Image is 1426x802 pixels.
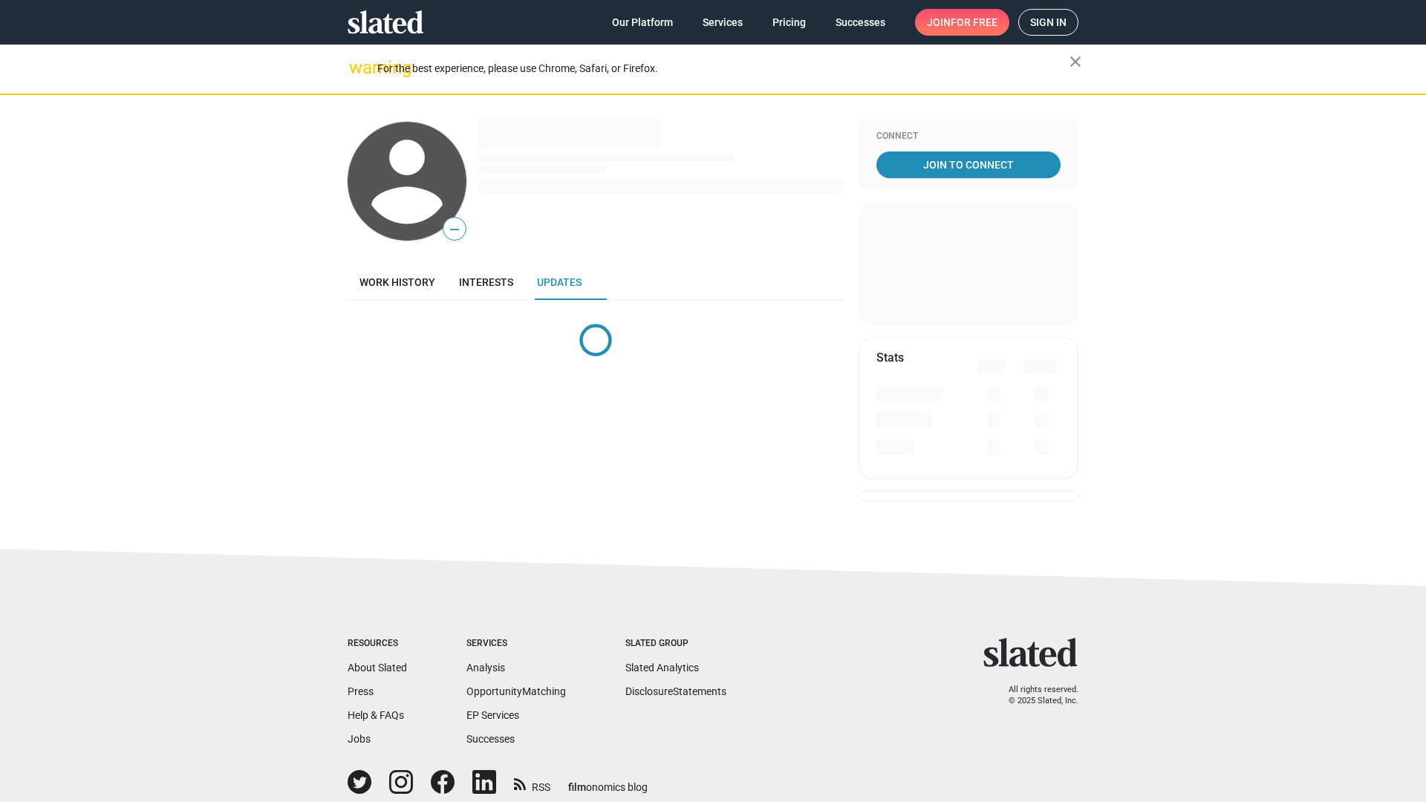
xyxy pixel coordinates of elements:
span: Join [927,9,997,36]
span: Join To Connect [879,151,1058,178]
a: filmonomics blog [568,769,648,795]
div: Resources [348,638,407,650]
a: Joinfor free [915,9,1009,36]
span: Sign in [1030,10,1067,35]
a: Services [691,9,755,36]
span: Our Platform [612,9,673,36]
a: Successes [824,9,897,36]
span: — [443,220,466,239]
a: Join To Connect [876,151,1061,178]
mat-icon: close [1067,53,1084,71]
a: Successes [466,733,515,745]
mat-icon: warning [349,59,367,76]
div: For the best experience, please use Chrome, Safari, or Firefox. [377,59,1069,79]
span: for free [951,9,997,36]
a: Pricing [761,9,818,36]
a: Our Platform [600,9,685,36]
span: Pricing [772,9,806,36]
span: Successes [836,9,885,36]
span: Services [703,9,743,36]
a: RSS [514,772,550,795]
span: Interests [459,276,513,288]
p: All rights reserved. © 2025 Slated, Inc. [993,685,1078,706]
a: Work history [348,264,447,300]
a: Interests [447,264,525,300]
a: About Slated [348,662,407,674]
span: film [568,781,586,793]
mat-card-title: Stats [876,350,904,365]
div: Connect [876,131,1061,143]
a: Sign in [1018,9,1078,36]
a: Updates [525,264,593,300]
a: OpportunityMatching [466,685,566,697]
a: Slated Analytics [625,662,699,674]
span: Updates [537,276,582,288]
div: Services [466,638,566,650]
a: Jobs [348,733,371,745]
div: Slated Group [625,638,726,650]
a: Press [348,685,374,697]
a: EP Services [466,709,519,721]
a: Help & FAQs [348,709,404,721]
span: Work history [359,276,435,288]
a: Analysis [466,662,505,674]
a: DisclosureStatements [625,685,726,697]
